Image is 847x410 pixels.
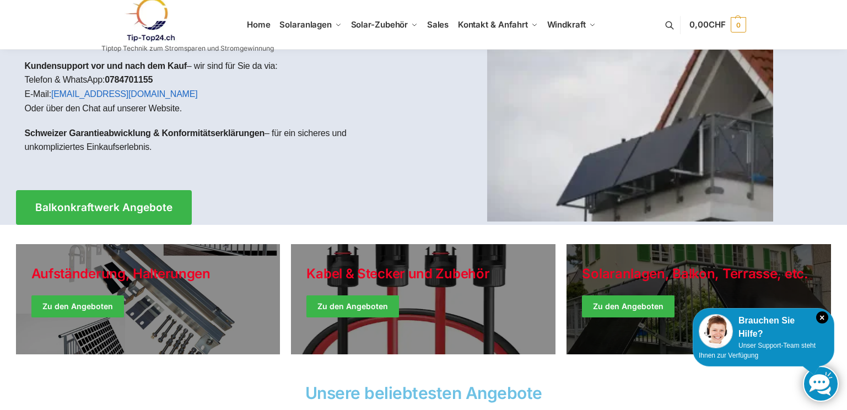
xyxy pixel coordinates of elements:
a: [EMAIL_ADDRESS][DOMAIN_NAME] [51,89,198,99]
a: Balkonkraftwerk Angebote [16,190,192,225]
p: – für ein sicheres und unkompliziertes Einkaufserlebnis. [25,126,415,154]
span: Sales [427,19,449,30]
strong: Schweizer Garantieabwicklung & Konformitätserklärungen [25,128,265,138]
strong: 0784701155 [105,75,153,84]
a: 0,00CHF 0 [689,8,746,41]
img: Customer service [699,314,733,348]
i: Schließen [816,311,828,323]
p: Tiptop Technik zum Stromsparen und Stromgewinnung [101,45,274,52]
span: Solaranlagen [279,19,332,30]
span: CHF [709,19,726,30]
span: Balkonkraftwerk Angebote [35,202,172,213]
span: 0 [731,17,746,33]
span: Solar-Zubehör [351,19,408,30]
span: Unser Support-Team steht Ihnen zur Verfügung [699,342,816,359]
p: – wir sind für Sie da via: Telefon & WhatsApp: E-Mail: Oder über den Chat auf unserer Website. [25,59,415,115]
a: Holiday Style [291,244,555,354]
a: Winter Jackets [567,244,831,354]
span: 0,00 [689,19,725,30]
h2: Unsere beliebtesten Angebote [16,385,832,401]
span: Windkraft [547,19,586,30]
a: Holiday Style [16,244,280,354]
span: Kontakt & Anfahrt [458,19,528,30]
div: Brauchen Sie Hilfe? [699,314,828,341]
strong: Kundensupport vor und nach dem Kauf [25,61,187,71]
